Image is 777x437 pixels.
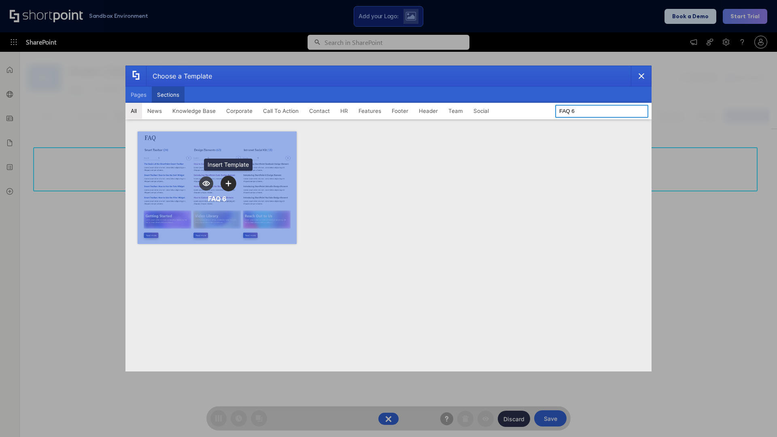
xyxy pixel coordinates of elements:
div: template selector [125,66,652,371]
button: Knowledge Base [167,103,221,119]
button: Sections [152,87,185,103]
button: Call To Action [258,103,304,119]
button: Social [468,103,494,119]
iframe: Chat Widget [737,398,777,437]
button: Pages [125,87,152,103]
button: Contact [304,103,335,119]
div: Choose a Template [146,66,212,86]
button: Corporate [221,103,258,119]
button: Features [353,103,386,119]
button: News [142,103,167,119]
button: Footer [386,103,414,119]
button: All [125,103,142,119]
button: Header [414,103,443,119]
div: FAQ 6 [208,195,226,203]
button: Team [443,103,468,119]
input: Search [555,105,648,118]
button: HR [335,103,353,119]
